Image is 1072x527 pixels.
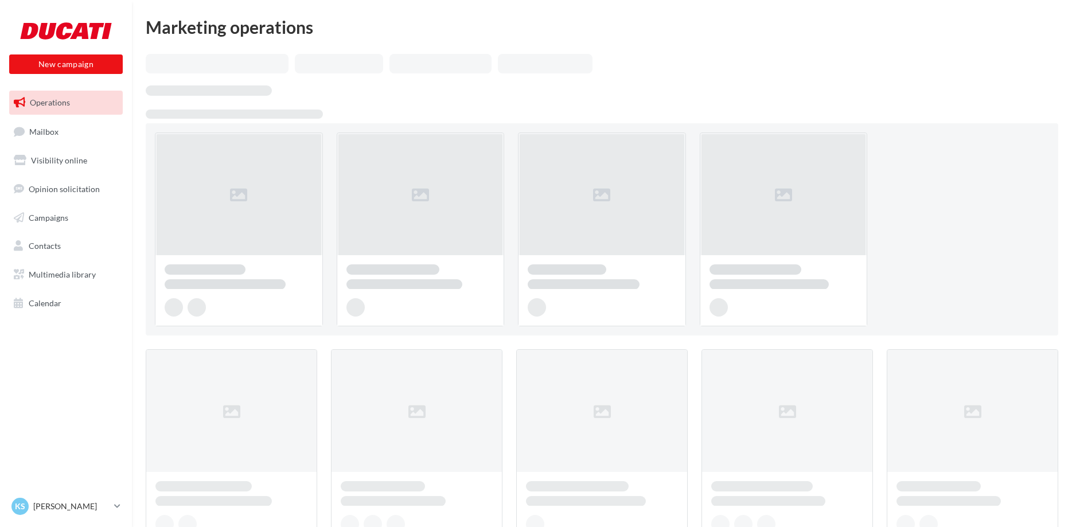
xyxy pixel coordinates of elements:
a: Opinion solicitation [7,177,125,201]
span: Calendar [29,298,61,308]
a: Visibility online [7,149,125,173]
a: Calendar [7,291,125,315]
a: Campaigns [7,206,125,230]
span: KS [15,501,25,512]
span: Contacts [29,241,61,251]
p: [PERSON_NAME] [33,501,110,512]
a: KS [PERSON_NAME] [9,495,123,517]
span: Visibility online [31,155,87,165]
a: Operations [7,91,125,115]
span: Operations [30,97,70,107]
a: Multimedia library [7,263,125,287]
span: Campaigns [29,212,68,222]
span: Opinion solicitation [29,184,100,194]
span: Multimedia library [29,270,96,279]
div: Marketing operations [146,18,1058,36]
button: New campaign [9,54,123,74]
span: Mailbox [29,126,59,136]
a: Contacts [7,234,125,258]
a: Mailbox [7,119,125,144]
